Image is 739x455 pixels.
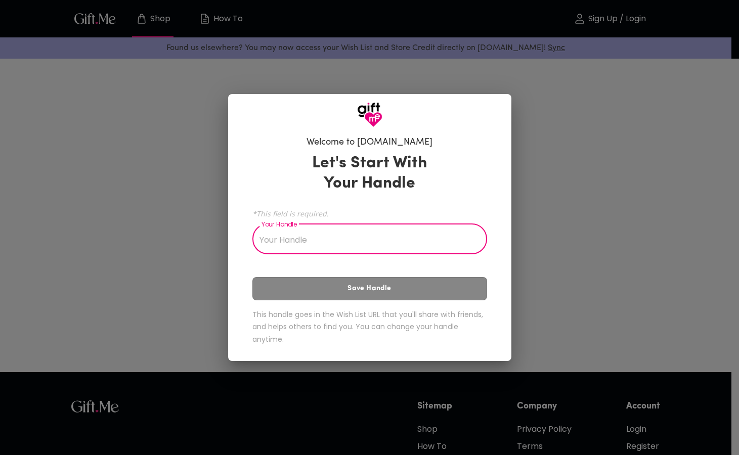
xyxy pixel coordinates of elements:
[252,209,487,218] span: *This field is required.
[299,153,440,194] h3: Let's Start With Your Handle
[252,308,487,346] h6: This handle goes in the Wish List URL that you'll share with friends, and helps others to find yo...
[252,226,476,254] input: Your Handle
[307,136,432,149] h6: Welcome to [DOMAIN_NAME]
[357,102,382,127] img: GiftMe Logo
